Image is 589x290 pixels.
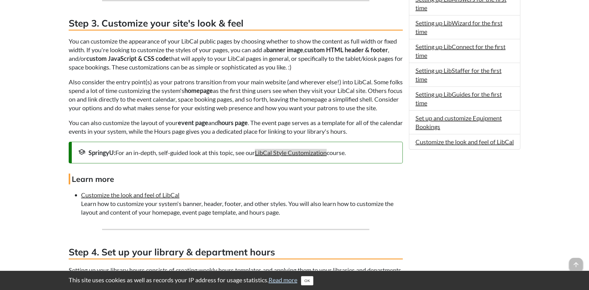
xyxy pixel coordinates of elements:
[69,78,403,112] p: Also consider the entry point(s) as your patrons transition from your main website (and wherever ...
[415,90,502,107] a: Setting up LibGuides for the first time
[269,276,297,284] a: Read more
[415,43,505,59] a: Setting up LibConnect for the first time
[569,258,583,266] a: arrow_upward
[301,276,313,285] button: Close
[78,148,396,157] div: For an in-depth, self-guided look at this topic, see our course.
[62,275,527,285] div: This site uses cookies as well as records your IP address for usage statistics.
[69,118,403,136] p: You can also customize the layout of your and . The event page serves as a template for all of th...
[178,119,208,126] strong: event page
[415,138,514,145] a: Customize the look and feel of LibCal
[69,174,403,184] h4: Learn more
[86,55,169,62] strong: custom JavaScript & CSS code
[69,246,403,259] h3: Step 4. Set up your library & department hours
[69,37,403,71] p: You can customize the appearance of your LibCal public pages by choosing whether to show the cont...
[569,258,583,271] span: arrow_upward
[218,119,248,126] strong: hours page
[184,87,213,94] strong: homepage
[69,17,403,31] h3: Step 3. Customize your site's look & feel
[255,149,327,156] a: LibCal Style Customization
[415,67,501,83] a: Setting up LibStaffer for the first time
[266,46,303,53] strong: banner image
[78,148,85,156] span: school
[415,19,502,35] a: Setting up LibWizard for the first time
[88,149,115,156] strong: SpringyU:
[415,114,502,130] a: Set up and customize Equipment Bookings
[81,191,179,199] a: Customize the look and feel of LibCal
[81,191,403,216] li: Learn how to customize your system's banner, header, footer, and other styles. You will also lear...
[304,46,388,53] strong: custom HTML header & footer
